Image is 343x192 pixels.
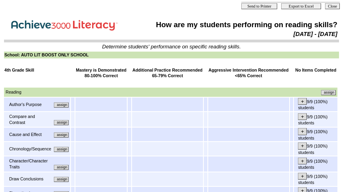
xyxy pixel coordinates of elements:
input: Assign additional materials that assess this skill. [54,132,69,138]
input: Close [325,3,340,9]
td: 9/9 (100%) students [294,156,337,171]
td: 9/9 (100%) students [294,142,337,156]
td: Aggressive Intervention Recommended <65% Correct [208,67,289,79]
td: Additional Practice Recommended 65-79% Correct [132,67,203,79]
td: Determine students' performance on specific reading skills. [4,44,339,50]
td: Mastery is Demonstrated 80-100% Correct [75,67,127,79]
img: Achieve3000 Reports Logo [6,16,125,33]
td: Chronology/Sequence [9,146,51,152]
img: spacer.gif [4,80,5,86]
td: 9/9 (100%) students [294,98,337,111]
td: Compare and Contrast [9,113,51,126]
input: Export to Excel [281,3,321,9]
td: 9/9 (100%) students [294,128,337,141]
input: + [298,98,307,105]
input: + [298,158,307,164]
td: [DATE] - [DATE] [138,30,338,38]
input: + [298,113,307,120]
td: Draw Conclusions [9,176,49,182]
input: + [298,128,307,135]
input: Send to Printer [241,3,277,9]
td: 4th Grade Skill [4,67,70,79]
input: Assign additional materials that assess this skill. [321,90,336,95]
td: Reading [5,89,170,96]
td: Character/Character Traits [9,158,51,170]
input: Assign additional materials that assess this skill. [54,120,69,125]
input: Assign additional materials that assess this skill. [54,177,69,182]
input: Assign additional materials that assess this skill. [54,147,69,152]
td: Author's Purpose [9,101,51,108]
td: Cause and Effect [9,131,51,138]
input: Assign additional materials that assess this skill. [54,165,69,170]
input: + [298,173,307,180]
td: School: AUTO LIT BOOST ONLY SCHOOL [4,52,339,58]
td: 9/9 (100%) students [294,172,337,186]
td: No Items Completed [294,67,337,79]
input: + [298,142,307,149]
td: How are my students performing on reading skills? [138,20,338,30]
input: Assign additional materials that assess this skill. [54,102,69,108]
td: 9/9 (100%) students [294,112,337,127]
